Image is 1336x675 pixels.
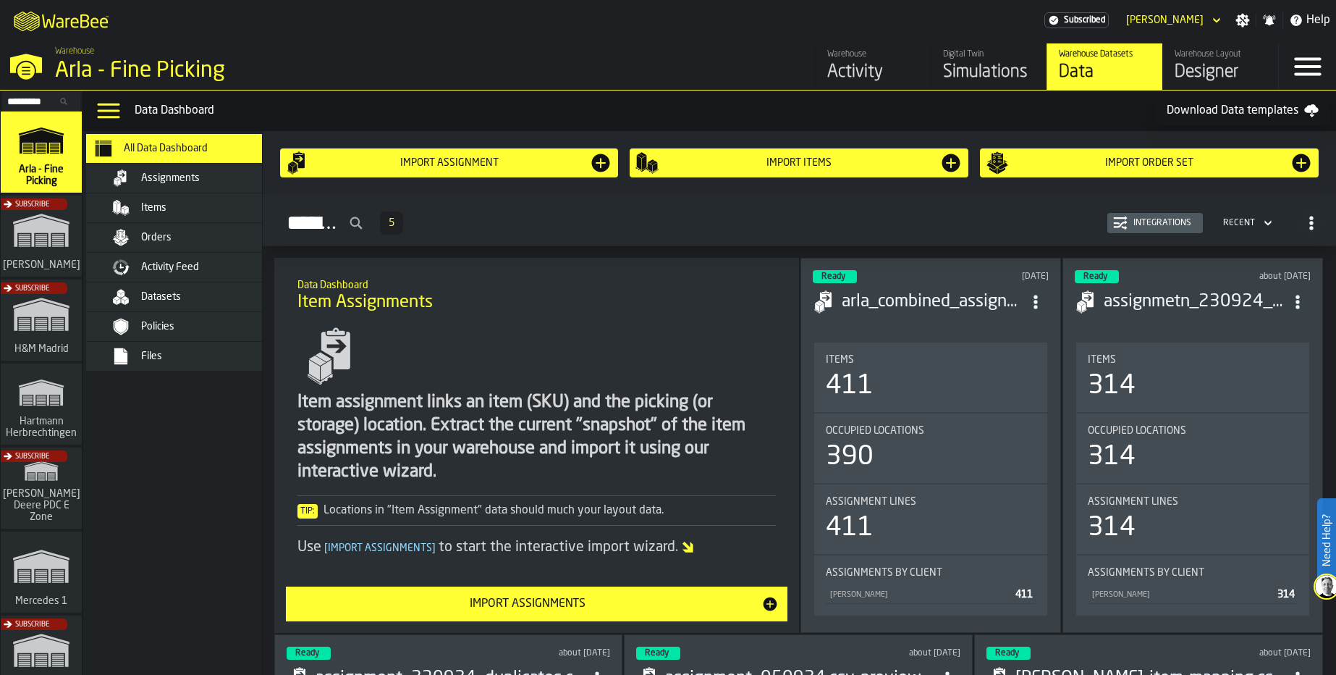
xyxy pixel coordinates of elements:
h2: Sub Title [297,277,777,291]
li: menu All Data Dashboard [86,134,289,164]
li: menu Orders [86,223,289,253]
a: link-to-/wh/i/48cbecf7-1ea2-4bc9-a439-03d5b66e1a58/settings/billing [1044,12,1109,28]
div: Use to start the interactive import wizard. [297,537,777,558]
div: Title [1088,567,1298,579]
label: button-toggle-Menu [1279,43,1336,90]
span: Datasets [141,291,181,303]
h3: arla_combined_assignment 1 (1).csv [842,290,1023,314]
div: status-3 2 [986,647,1031,660]
label: button-toggle-Data Menu [88,96,129,125]
span: Assignments by Client [1088,567,1204,579]
span: Item Assignments [297,291,433,314]
span: ] [432,543,436,553]
span: Arla - Fine Picking [7,164,76,187]
div: 411 [826,513,874,542]
span: Subscribe [15,201,49,209]
span: Subscribe [15,285,49,293]
span: Ready [645,649,669,658]
div: Warehouse Datasets [1059,49,1151,59]
a: link-to-/wh/i/9d85c013-26f4-4c06-9c7d-6d35b33af13a/simulations [1,448,82,532]
label: button-toggle-Settings [1230,13,1256,28]
span: Occupied Locations [826,425,924,437]
a: link-to-/wh/i/1653e8cc-126b-480f-9c47-e01e76aa4a88/simulations [1,196,82,280]
span: Items [141,202,166,214]
div: ButtonLoadMore-Load More-Prev-First-Last [374,211,409,235]
li: menu Policies [86,312,289,342]
span: Subscribe [15,621,49,629]
div: ItemListCard-DashboardItemContainer [800,258,1061,633]
span: Ready [821,272,845,281]
span: Hartmann Herbrechtingen [3,416,80,439]
div: status-3 2 [636,647,680,660]
span: Policies [141,321,174,332]
div: Title [1088,425,1298,437]
span: Assignment lines [826,496,916,508]
div: [PERSON_NAME] [1091,590,1272,600]
div: Title [826,425,1036,437]
div: 314 [1088,372,1136,401]
div: Title [826,496,1036,508]
div: Simulations [943,61,1035,84]
div: stat-Assignment lines [1076,485,1309,554]
button: button-Import Order Set [980,148,1319,177]
div: Integrations [1128,218,1197,228]
div: Updated: 9/23/2024, 12:47:05 PM Created: 9/23/2024, 12:47:02 PM [1217,272,1311,282]
span: Import Assignments [321,543,439,553]
div: Title [1088,354,1298,366]
a: link-to-/wh/i/48cbecf7-1ea2-4bc9-a439-03d5b66e1a58/simulations [1,112,82,196]
div: stat-Occupied Locations [1076,414,1309,483]
label: button-toggle-Help [1283,12,1336,29]
a: link-to-/wh/i/f0a6b354-7883-413a-84ff-a65eb9c31f03/simulations [1,364,82,448]
div: stat-Assignment lines [814,485,1047,554]
div: [PERSON_NAME] [829,590,1010,600]
a: Download Data templates [1155,96,1330,125]
button: button-Import Items [630,148,968,177]
div: stat-Assignments by Client [1076,555,1309,616]
span: 411 [1015,590,1033,600]
div: Warehouse [827,49,919,59]
div: Import Order Set [1009,157,1290,169]
div: status-3 2 [287,647,331,660]
button: button-Import assignment [280,148,619,177]
div: status-3 2 [1075,270,1119,283]
div: Import Items [659,157,939,169]
div: DropdownMenuValue-Pavle Vasic [1120,12,1224,29]
div: DropdownMenuValue-Pavle Vasic [1126,14,1204,26]
div: Designer [1175,61,1267,84]
div: Locations in "Item Assignment" data should much your layout data. [297,502,777,519]
div: stat-Items [814,343,1047,412]
span: Subscribe [15,453,49,461]
button: button-Import Assignments [286,587,788,621]
li: menu Assignments [86,164,289,193]
span: 5 [389,218,394,228]
div: Data Dashboard [135,102,1155,120]
div: Title [1088,496,1298,508]
span: Subscribed [1064,15,1105,25]
div: 390 [826,443,874,471]
span: Occupied Locations [1088,425,1186,437]
li: menu Items [86,193,289,223]
div: Arla - Fine Picking [55,58,446,84]
div: Item assignment links an item (SKU) and the picking (or storage) location. Extract the current "s... [297,391,777,484]
div: status-3 2 [813,270,857,283]
div: Title [826,567,1036,579]
button: button-Integrations [1107,213,1203,233]
div: Warehouse Layout [1175,49,1267,59]
section: card-AssignmentDashboardCard [813,340,1049,619]
li: menu Files [86,342,289,372]
div: Digital Twin [943,49,1035,59]
h2: button-Assignments [263,195,1336,246]
span: Mercedes 1 [12,595,70,607]
a: link-to-/wh/i/48cbecf7-1ea2-4bc9-a439-03d5b66e1a58/designer [1162,43,1278,90]
span: [ [324,543,328,553]
div: Menu Subscription [1044,12,1109,28]
div: Updated: 8/9/2024, 4:47:49 PM Created: 8/9/2024, 4:47:43 PM [1172,648,1311,658]
div: 314 [1088,443,1136,471]
h3: assignmetn_230924_noduplicate.csv-preview-2024-09-23 [1104,290,1285,314]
